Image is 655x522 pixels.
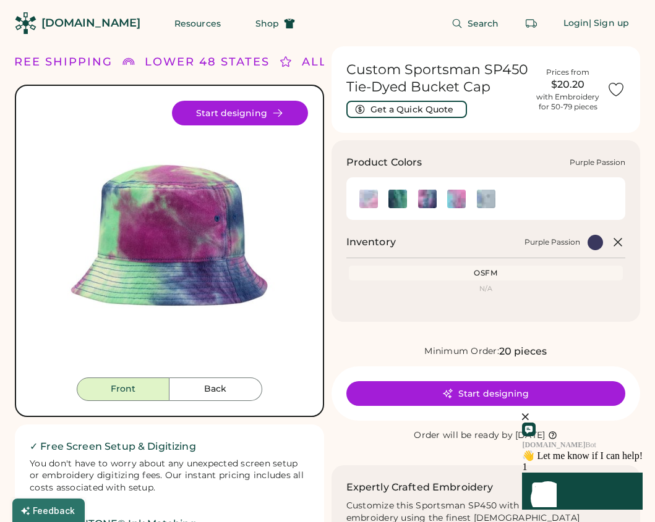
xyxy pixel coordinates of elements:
[351,285,621,292] div: N/A
[388,190,407,208] img: Ocean Swatch Image
[77,377,169,401] button: Front
[447,190,466,208] div: Raspberry Mist
[31,101,308,377] img: SP450 - Purple Passion Front Image
[477,190,495,208] img: Sky Swatch Image
[346,235,396,250] h2: Inventory
[41,15,140,31] div: [DOMAIN_NAME]
[255,19,279,28] span: Shop
[169,377,262,401] button: Back
[519,11,544,36] button: Retrieve an order
[546,67,589,77] div: Prices from
[346,155,422,170] h3: Product Colors
[447,190,466,208] img: Raspberry Mist Swatch Image
[6,54,113,70] div: FREE SHIPPING
[414,429,513,442] div: Order will be ready by
[346,480,494,495] h2: Expertly Crafted Embroidery
[477,190,495,208] div: Sky
[418,190,437,208] img: Purple Passion Swatch Image
[589,17,629,30] div: | Sign up
[31,101,308,377] div: SP450 Style Image
[172,101,308,125] button: Start designing
[359,190,378,208] img: Cotton Candy Swatch Image
[351,268,621,278] div: OSFM
[241,11,310,36] button: Shop
[160,11,236,36] button: Resources
[359,190,378,208] div: Cotton Candy
[536,77,599,92] div: $20.20
[388,190,407,208] div: Ocean
[424,345,499,358] div: Minimum Order:
[346,61,529,96] h1: Custom Sportsman SP450 Tie-Dyed Bucket Cap
[346,381,626,406] button: Start designing
[524,237,580,247] div: Purple Passion
[30,439,309,454] h2: ✓ Free Screen Setup & Digitizing
[418,190,437,208] div: Purple Passion
[536,92,599,112] div: with Embroidery for 50-79 pieces
[346,101,467,118] button: Get a Quick Quote
[448,368,652,520] iframe: Front Chat
[437,11,514,36] button: Search
[468,19,499,28] span: Search
[15,12,36,34] img: Rendered Logo - Screens
[570,158,625,167] div: Purple Passion
[302,54,388,70] div: ALL ORDERS
[30,458,309,495] div: You don't have to worry about any unexpected screen setup or embroidery digitizing fees. Our inst...
[563,17,589,30] div: Login
[145,54,270,70] div: LOWER 48 STATES
[499,344,547,359] div: 20 pieces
